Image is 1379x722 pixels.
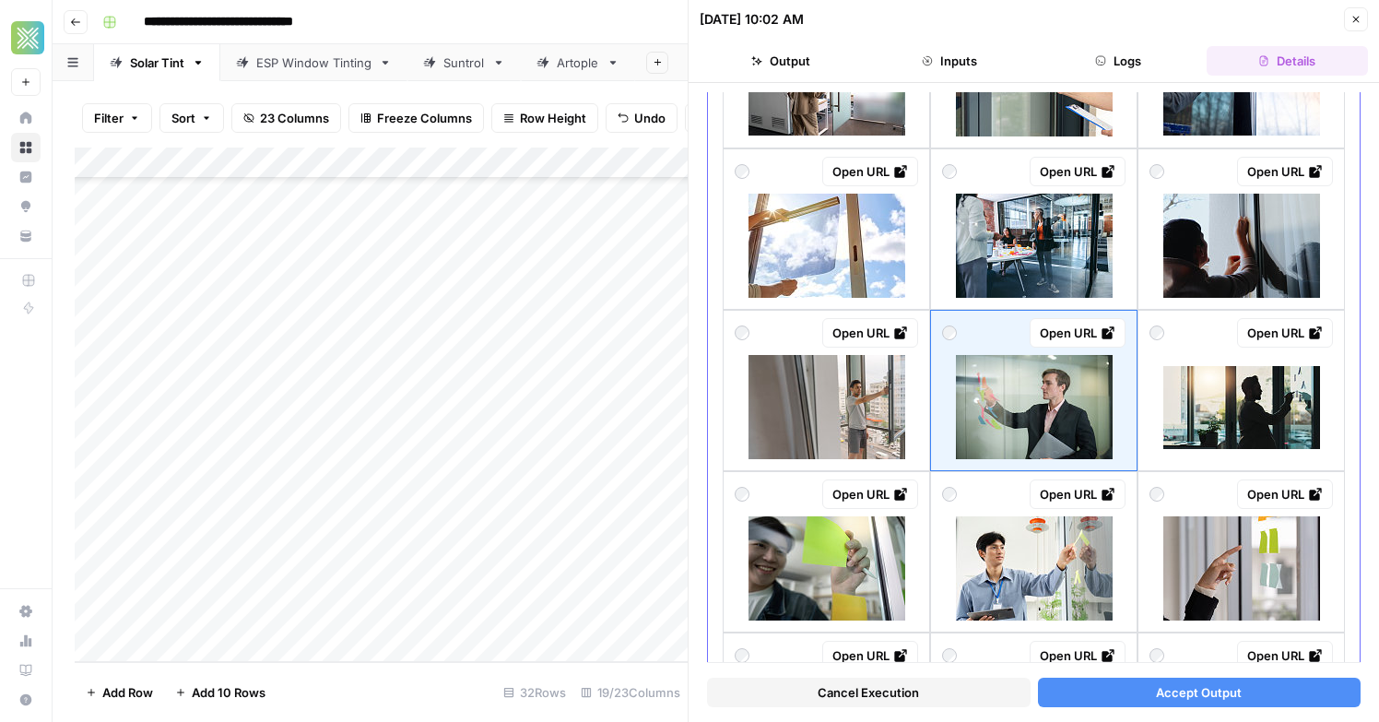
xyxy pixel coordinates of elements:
button: Accept Output [1038,678,1361,707]
a: Your Data [11,221,41,251]
div: Open URL [832,162,908,181]
a: Open URL [822,318,918,348]
a: Open URL [1237,318,1333,348]
a: Home [11,103,41,133]
a: Usage [11,626,41,656]
img: businesspeople-brainstorming-in-an-office.jpg [956,194,1113,298]
button: Help + Support [11,685,41,715]
div: Open URL [1040,646,1115,665]
span: Freeze Columns [377,109,472,127]
span: Sort [171,109,195,127]
span: Add Row [102,683,153,702]
div: Solar Tint [130,53,184,72]
button: Details [1207,46,1368,76]
div: 19/23 Columns [573,678,688,707]
a: Open URL [1030,479,1126,509]
a: Open URL [822,157,918,186]
div: Open URL [1040,485,1115,503]
img: business-professional-engages-in-brainstorming-session-while-writing-on-glass-board-in-modern.jpg [956,355,1113,459]
button: Add Row [75,678,164,707]
span: Row Height [520,109,586,127]
button: Inputs [868,46,1030,76]
a: Browse [11,133,41,162]
a: Settings [11,597,41,626]
div: 32 Rows [496,678,573,707]
img: businesswoman-pointing-at-colorful-sticky-notes-on-a-glass-wall-during-a-meeting.jpg [1163,516,1320,621]
img: creative-professional-using-sticky-notes-for-brainstorming.jpg [748,516,905,621]
button: Workspace: Xponent21 [11,15,41,61]
a: ESP Window Tinting [220,44,407,81]
a: Open URL [1030,157,1126,186]
div: Open URL [1247,485,1323,503]
img: businessman-organizing-ideas-professional-placing-sticky-notes-on-a-glass-wall.jpg [956,516,1113,621]
a: Artople [521,44,635,81]
div: Open URL [1247,646,1323,665]
img: remote-view-of-homeowner-male-cleaning-large-residential-window-using-squeegee-and-spray.jpg [748,355,905,459]
span: Add 10 Rows [192,683,265,702]
button: Filter [82,103,152,133]
span: Undo [634,109,666,127]
div: Open URL [832,324,908,342]
button: Sort [159,103,224,133]
span: 23 Columns [260,109,329,127]
button: Output [700,46,861,76]
button: 23 Columns [231,103,341,133]
span: Filter [94,109,124,127]
a: Open URL [1237,479,1333,509]
a: Open URL [1237,157,1333,186]
button: Row Height [491,103,598,133]
a: Suntrol [407,44,521,81]
div: Suntrol [443,53,485,72]
img: tinted-glass-in-the-house.jpg [748,194,905,298]
div: Open URL [1040,162,1115,181]
button: Add 10 Rows [164,678,277,707]
img: a-young-guy-is-manually-insulating-a-window-frame.jpg [1163,194,1320,298]
a: Opportunities [11,192,41,221]
div: Open URL [1247,162,1323,181]
a: Learning Hub [11,656,41,685]
img: Xponent21 Logo [11,21,44,54]
button: Cancel Execution [707,678,1031,707]
button: Logs [1038,46,1199,76]
img: business-man-and-writing-notes-on-glass-for-planning-ideas-and-reminders-of-schedule-update.jpg [1163,366,1320,449]
div: ESP Window Tinting [256,53,371,72]
span: Cancel Execution [818,683,919,702]
a: Open URL [1030,641,1126,670]
div: [DATE] 10:02 AM [700,10,804,29]
a: Open URL [822,479,918,509]
a: Insights [11,162,41,192]
div: Open URL [832,485,908,503]
span: Accept Output [1156,683,1242,702]
button: Undo [606,103,678,133]
button: Freeze Columns [348,103,484,133]
a: Open URL [1030,318,1126,348]
div: Open URL [1040,324,1115,342]
a: Solar Tint [94,44,220,81]
div: Open URL [1247,324,1323,342]
a: Open URL [1237,641,1333,670]
div: Open URL [832,646,908,665]
div: Artople [557,53,599,72]
a: Open URL [822,641,918,670]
